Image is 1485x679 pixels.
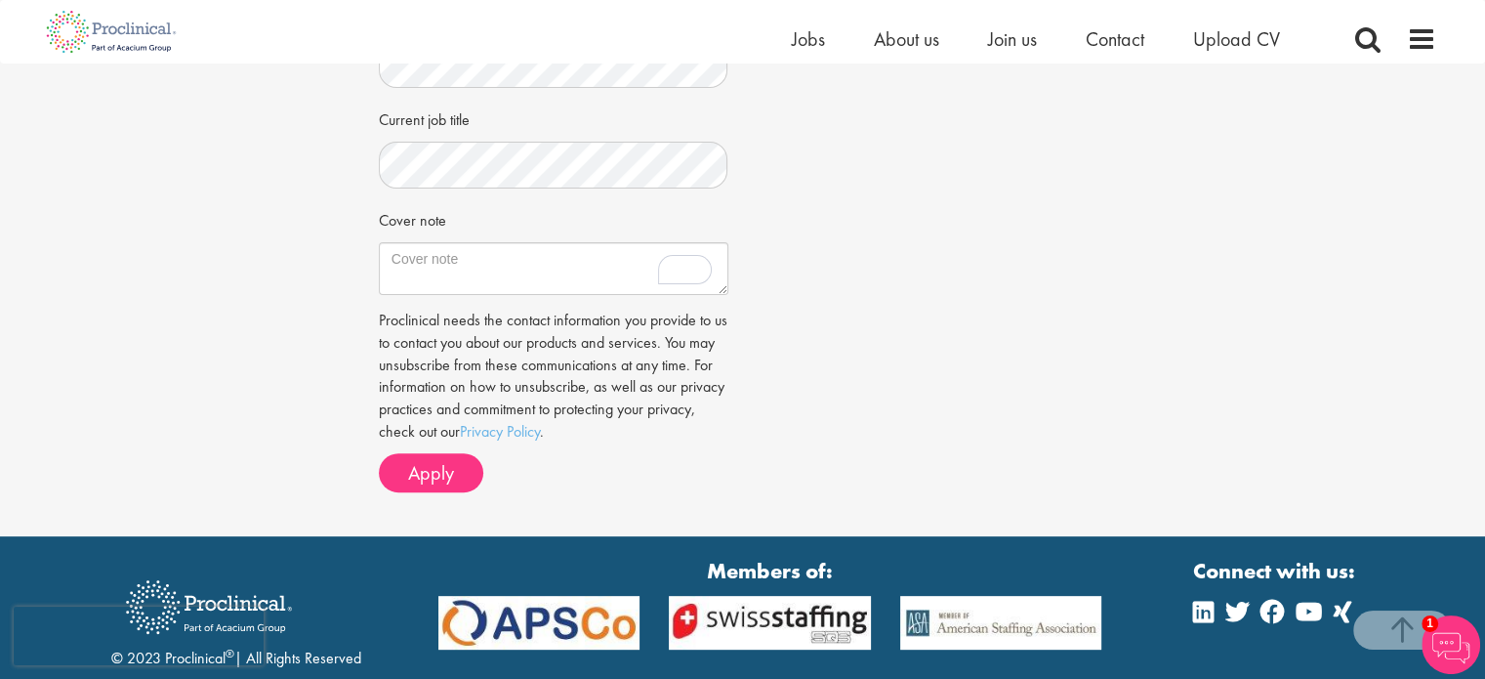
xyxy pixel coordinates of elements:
a: Join us [988,26,1037,52]
a: About us [874,26,939,52]
iframe: reCAPTCHA [14,607,264,665]
textarea: To enrich screen reader interactions, please activate Accessibility in Grammarly extension settings [379,242,728,295]
img: APSCo [654,596,886,650]
a: Contact [1086,26,1144,52]
label: Current job title [379,103,470,132]
div: © 2023 Proclinical | All Rights Reserved [111,566,361,670]
p: Proclinical needs the contact information you provide to us to contact you about our products and... [379,310,728,444]
a: Jobs [792,26,825,52]
a: Privacy Policy [460,421,540,442]
img: APSCo [424,596,655,650]
a: Upload CV [1193,26,1280,52]
img: APSCo [886,596,1117,650]
strong: Members of: [438,556,1102,586]
strong: Connect with us: [1193,556,1359,586]
img: Proclinical Recruitment [111,567,307,648]
span: Apply [408,460,454,486]
button: Apply [379,453,483,492]
img: Chatbot [1422,615,1480,674]
label: Cover note [379,203,446,233]
span: 1 [1422,615,1438,632]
